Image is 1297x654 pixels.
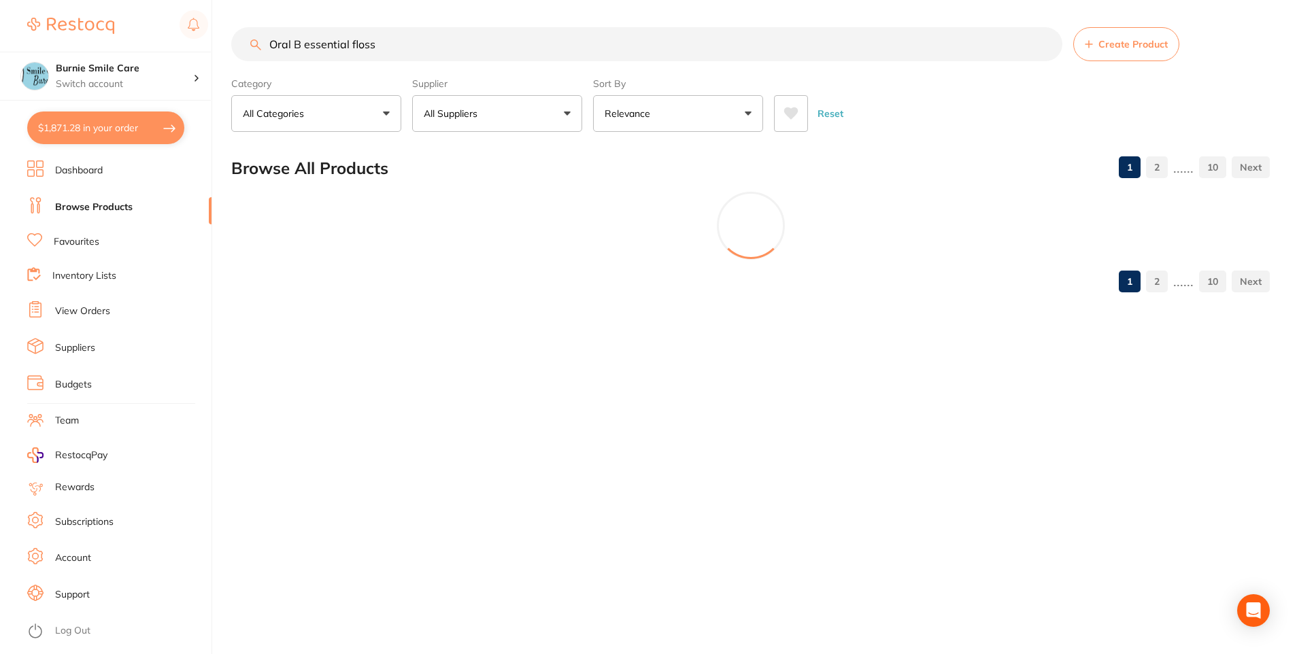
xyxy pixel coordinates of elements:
[21,63,48,90] img: Burnie Smile Care
[27,621,207,642] button: Log Out
[52,269,116,283] a: Inventory Lists
[424,107,483,120] p: All Suppliers
[1199,154,1226,181] a: 10
[1199,268,1226,295] a: 10
[1173,160,1194,175] p: ......
[412,95,582,132] button: All Suppliers
[1098,39,1168,50] span: Create Product
[593,78,763,90] label: Sort By
[54,235,99,249] a: Favourites
[27,111,184,144] button: $1,871.28 in your order
[55,378,92,392] a: Budgets
[27,447,44,463] img: RestocqPay
[813,95,847,132] button: Reset
[55,481,95,494] a: Rewards
[56,78,193,91] p: Switch account
[1146,268,1168,295] a: 2
[231,27,1062,61] input: Search Products
[243,107,309,120] p: All Categories
[55,624,90,638] a: Log Out
[1173,273,1194,289] p: ......
[55,414,79,428] a: Team
[55,341,95,355] a: Suppliers
[1073,27,1179,61] button: Create Product
[1119,268,1141,295] a: 1
[1119,154,1141,181] a: 1
[593,95,763,132] button: Relevance
[231,95,401,132] button: All Categories
[1237,594,1270,627] div: Open Intercom Messenger
[231,159,388,178] h2: Browse All Products
[27,10,114,41] a: Restocq Logo
[1146,154,1168,181] a: 2
[605,107,656,120] p: Relevance
[231,78,401,90] label: Category
[27,447,107,463] a: RestocqPay
[55,551,91,565] a: Account
[412,78,582,90] label: Supplier
[55,515,114,529] a: Subscriptions
[55,588,90,602] a: Support
[27,18,114,34] img: Restocq Logo
[55,449,107,462] span: RestocqPay
[55,201,133,214] a: Browse Products
[55,305,110,318] a: View Orders
[55,164,103,177] a: Dashboard
[56,62,193,75] h4: Burnie Smile Care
